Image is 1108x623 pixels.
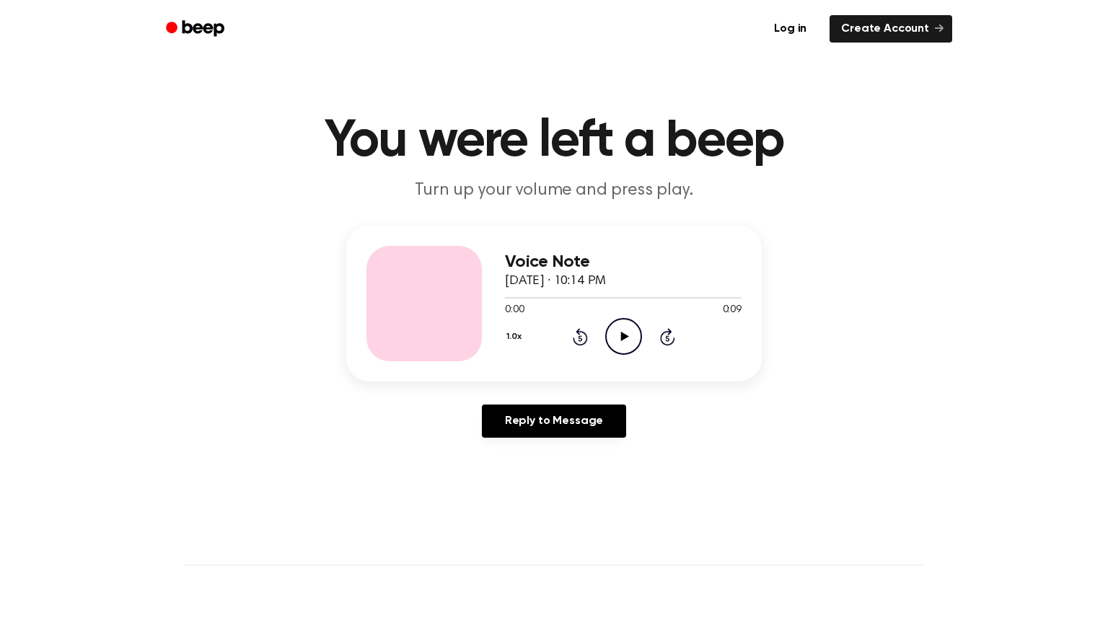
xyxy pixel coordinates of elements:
p: Turn up your volume and press play. [277,179,831,203]
a: Create Account [830,15,952,43]
span: 0:00 [505,303,524,318]
h3: Voice Note [505,252,742,272]
h1: You were left a beep [185,115,923,167]
a: Reply to Message [482,405,626,438]
span: 0:09 [723,303,742,318]
span: [DATE] · 10:14 PM [505,275,606,288]
a: Beep [156,15,237,43]
a: Log in [760,12,821,45]
button: 1.0x [505,324,527,349]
